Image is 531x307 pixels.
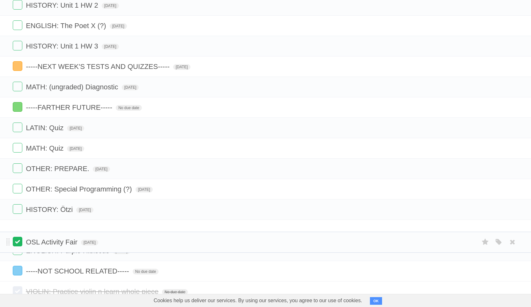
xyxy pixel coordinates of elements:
span: No due date [162,289,188,295]
span: HISTORY: Ötzi [26,206,74,213]
span: VIOLIN: Practice violin n learn whole piece [26,288,160,296]
span: LATIN: Quiz [26,124,65,132]
label: Done [13,237,22,246]
span: [DATE] [102,44,119,49]
label: Done [13,184,22,193]
span: OSL Activity Fair [26,238,79,246]
span: Cookies help us deliver our services. By using our services, you agree to our use of cookies. [147,294,369,307]
span: HISTORY: Unit 1 HW 3 [26,42,100,50]
span: [DATE] [102,3,119,9]
label: Done [13,286,22,296]
span: HISTORY: Unit 1 HW 2 [26,1,100,9]
span: [DATE] [136,187,153,192]
span: MATH: Quiz [26,144,65,152]
label: Done [13,61,22,71]
label: Done [13,143,22,153]
label: Done [13,204,22,214]
span: -----NOT SCHOOL RELATED----- [26,267,130,275]
span: ENGLISH: The Poet X (?) [26,22,107,30]
label: Done [13,102,22,112]
label: Star task [479,237,491,247]
label: Done [13,123,22,132]
label: Done [13,163,22,173]
label: Done [13,41,22,50]
span: -----FARTHER FUTURE----- [26,103,114,111]
button: OK [370,297,382,305]
span: No due date [116,105,142,111]
label: Done [13,82,22,91]
span: OTHER: PREPARE. [26,165,91,173]
span: [DATE] [173,64,190,70]
span: [DATE] [67,146,84,152]
span: -----NEXT WEEK'S TESTS AND QUIZZES----- [26,63,171,71]
span: [DATE] [76,207,93,213]
span: [DATE] [81,240,98,245]
label: Done [13,266,22,275]
span: [DATE] [67,125,84,131]
span: OTHER: Special Programming (?) [26,185,134,193]
label: Done [13,20,22,30]
span: [DATE] [110,23,127,29]
span: [DATE] [122,85,139,90]
span: [DATE] [93,166,110,172]
span: No due date [133,269,159,274]
span: MATH: (ungraded) Diagnostic [26,83,120,91]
